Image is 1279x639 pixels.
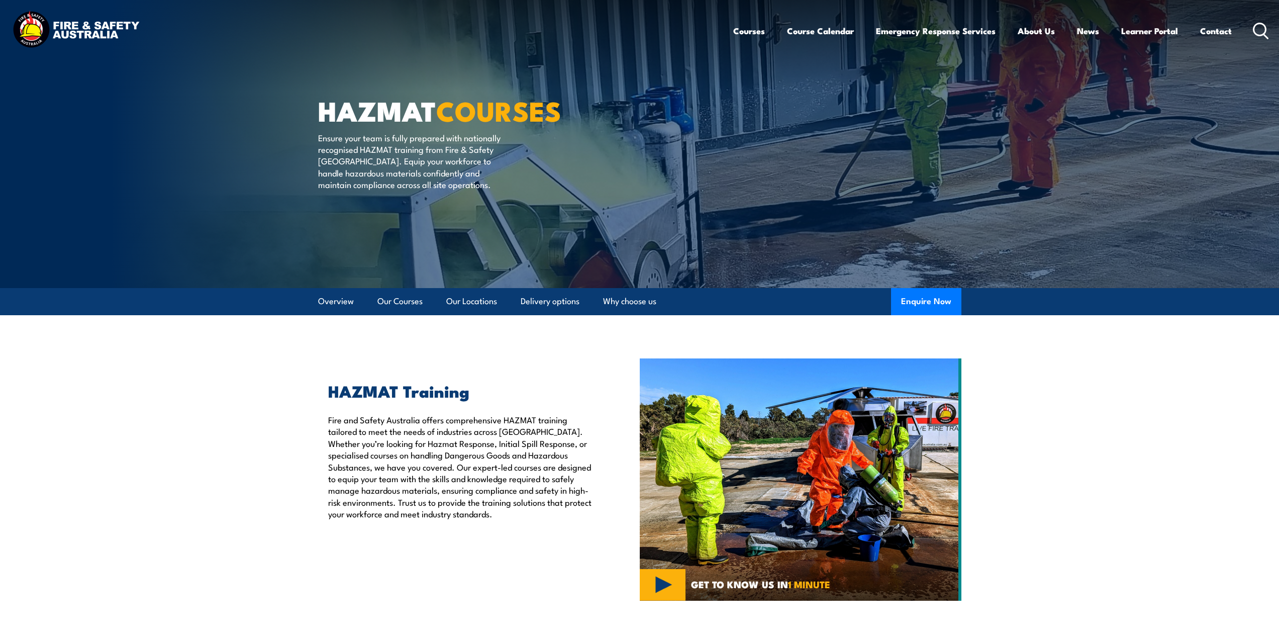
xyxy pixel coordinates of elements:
[733,18,765,44] a: Courses
[446,288,497,315] a: Our Locations
[891,288,961,315] button: Enquire Now
[377,288,423,315] a: Our Courses
[1018,18,1055,44] a: About Us
[328,384,594,398] h2: HAZMAT Training
[640,358,961,601] img: HAZMAT Response Training
[876,18,996,44] a: Emergency Response Services
[318,132,502,191] p: Ensure your team is fully prepared with nationally recognised HAZMAT training from Fire & Safety ...
[521,288,579,315] a: Delivery options
[328,414,594,520] p: Fire and Safety Australia offers comprehensive HAZMAT training tailored to meet the needs of indu...
[1121,18,1178,44] a: Learner Portal
[787,18,854,44] a: Course Calendar
[436,89,561,131] strong: COURSES
[788,577,830,591] strong: 1 MINUTE
[318,99,566,122] h1: HAZMAT
[1077,18,1099,44] a: News
[1200,18,1232,44] a: Contact
[318,288,354,315] a: Overview
[691,580,830,589] span: GET TO KNOW US IN
[603,288,656,315] a: Why choose us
